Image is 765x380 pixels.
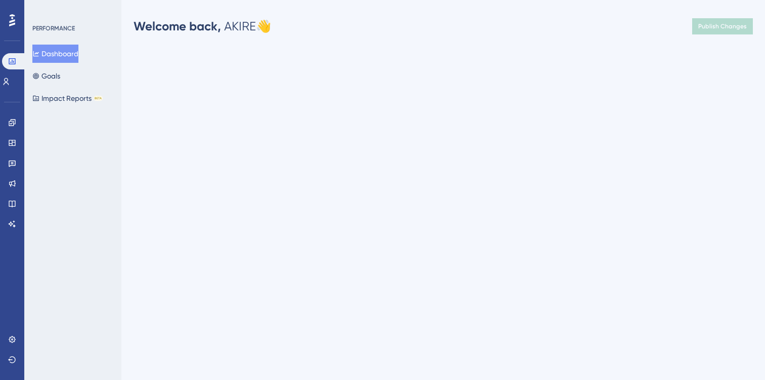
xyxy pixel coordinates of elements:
[94,96,103,101] div: BETA
[32,89,103,107] button: Impact ReportsBETA
[692,18,753,34] button: Publish Changes
[32,24,75,32] div: PERFORMANCE
[698,22,747,30] span: Publish Changes
[32,45,78,63] button: Dashboard
[32,67,60,85] button: Goals
[134,18,271,34] div: AKIRE 👋
[134,19,221,33] span: Welcome back,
